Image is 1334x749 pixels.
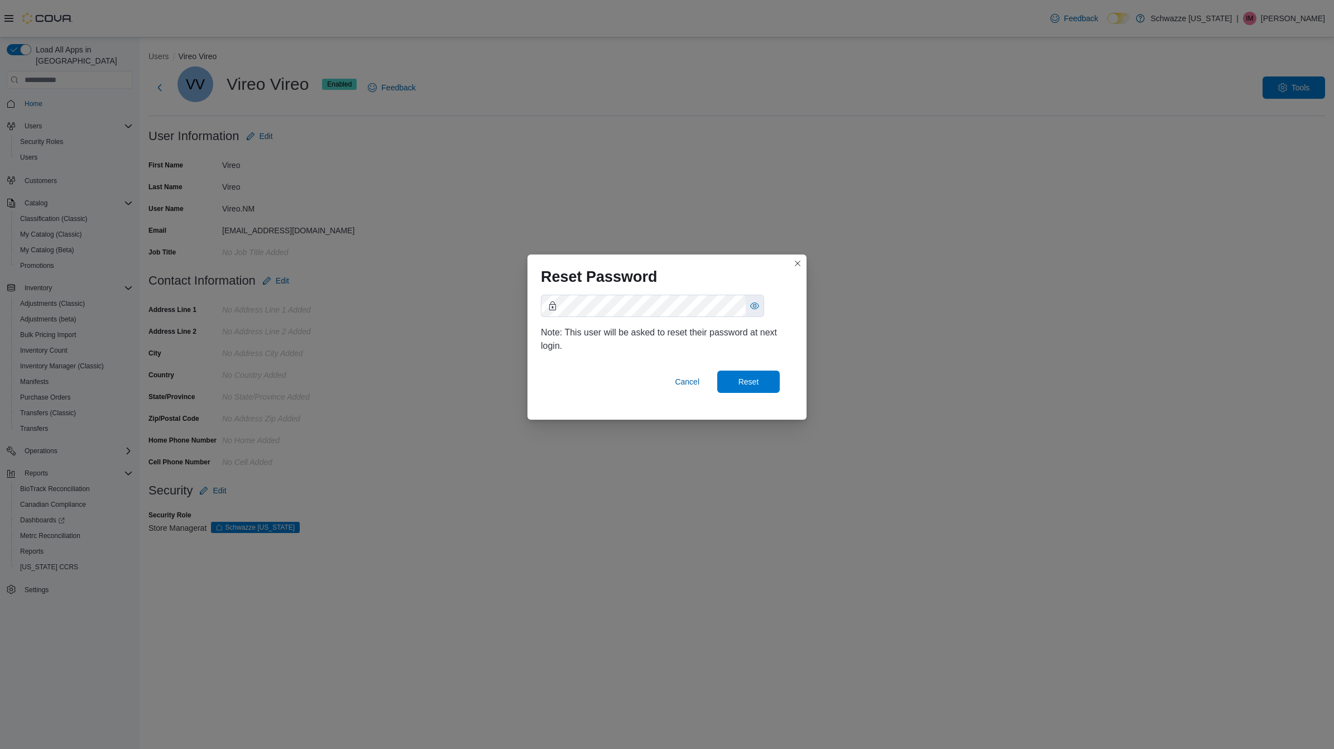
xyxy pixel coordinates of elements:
button: Reset [717,371,780,393]
button: Cancel [670,371,704,393]
span: Reset [738,376,759,387]
h1: Reset Password [541,268,658,286]
keeper-lock: Open Keeper Popup [726,299,739,313]
span: Cancel [675,376,699,387]
button: Show password as plain text. Note: this will visually expose your password on the screen. [746,295,764,316]
button: Closes this modal window [791,257,804,270]
div: Note: This user will be asked to reset their password at next login. [541,326,793,353]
